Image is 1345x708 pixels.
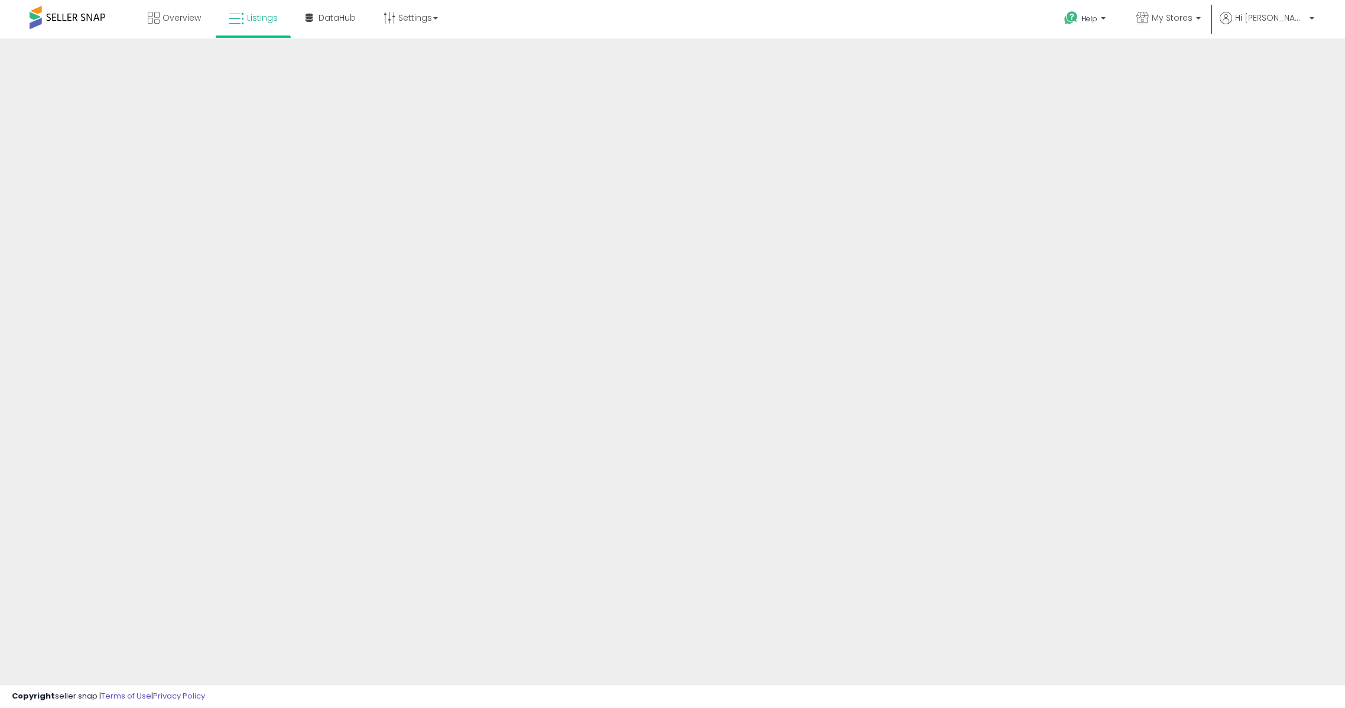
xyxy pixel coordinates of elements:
[319,12,356,24] span: DataHub
[1064,11,1078,25] i: Get Help
[1152,12,1193,24] span: My Stores
[163,12,201,24] span: Overview
[1235,12,1306,24] span: Hi [PERSON_NAME]
[1220,12,1314,38] a: Hi [PERSON_NAME]
[1081,14,1097,24] span: Help
[247,12,278,24] span: Listings
[1055,2,1117,38] a: Help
